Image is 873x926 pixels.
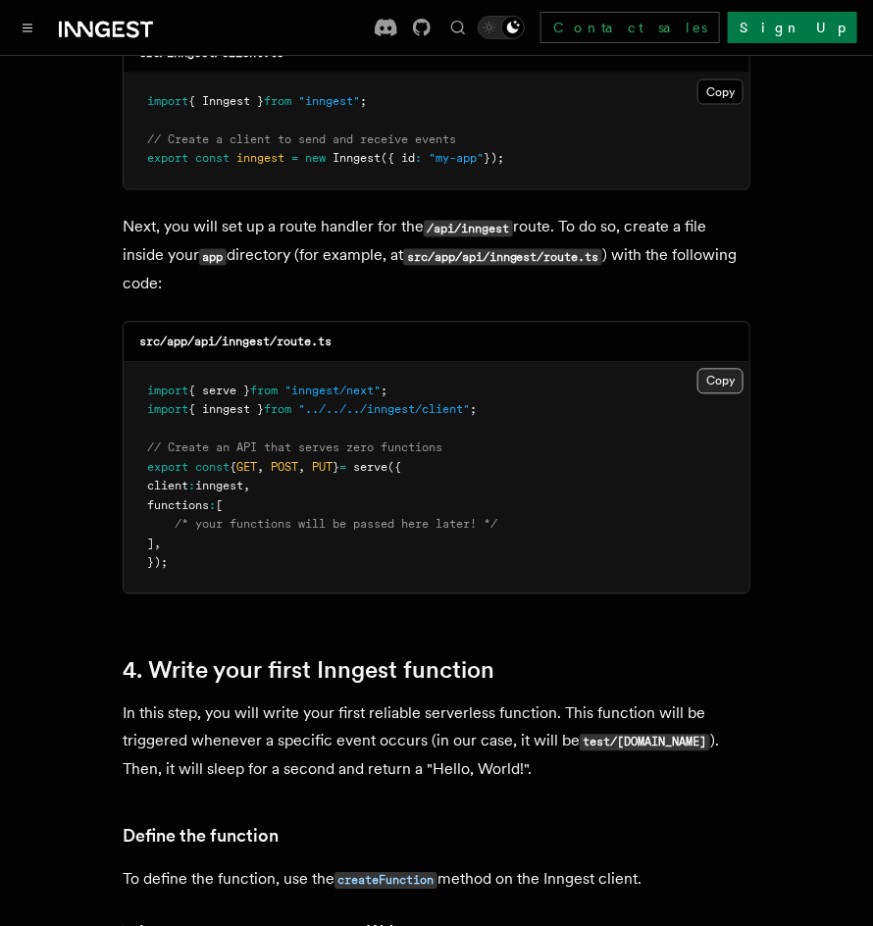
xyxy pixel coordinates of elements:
[271,461,298,475] span: POST
[195,480,243,493] span: inngest
[195,152,230,166] span: const
[147,385,188,398] span: import
[188,403,264,417] span: { inngest }
[195,461,230,475] span: const
[123,866,750,895] p: To define the function, use the method on the Inngest client.
[230,461,236,475] span: {
[209,499,216,513] span: :
[298,461,305,475] span: ,
[123,657,494,685] a: 4. Write your first Inngest function
[387,461,401,475] span: ({
[147,461,188,475] span: export
[305,152,326,166] span: new
[188,95,264,109] span: { Inngest }
[381,152,415,166] span: ({ id
[403,249,602,266] code: src/app/api/inngest/route.ts
[429,152,484,166] span: "my-app"
[580,735,710,751] code: test/[DOMAIN_NAME]
[360,95,367,109] span: ;
[333,152,381,166] span: Inngest
[312,461,333,475] span: PUT
[334,870,437,889] a: createFunction
[334,873,437,890] code: createFunction
[291,152,298,166] span: =
[298,403,470,417] span: "../../../inngest/client"
[250,385,278,398] span: from
[147,480,188,493] span: client
[123,823,279,850] a: Define the function
[139,46,283,60] code: src/inngest/client.ts
[147,403,188,417] span: import
[728,12,857,43] a: Sign Up
[339,461,346,475] span: =
[175,518,497,532] span: /* your functions will be passed here later! */
[484,152,504,166] span: });
[353,461,387,475] span: serve
[236,461,257,475] span: GET
[264,95,291,109] span: from
[243,480,250,493] span: ,
[236,152,284,166] span: inngest
[381,385,387,398] span: ;
[697,79,744,105] button: Copy
[257,461,264,475] span: ,
[478,16,525,39] button: Toggle dark mode
[147,95,188,109] span: import
[123,214,750,298] p: Next, you will set up a route handler for the route. To do so, create a file inside your director...
[188,385,250,398] span: { serve }
[147,441,442,455] span: // Create an API that serves zero functions
[333,461,339,475] span: }
[264,403,291,417] span: from
[424,221,513,237] code: /api/inngest
[284,385,381,398] span: "inngest/next"
[154,538,161,551] span: ,
[139,335,332,349] code: src/app/api/inngest/route.ts
[199,249,227,266] code: app
[147,499,209,513] span: functions
[415,152,422,166] span: :
[188,480,195,493] span: :
[147,556,168,570] span: });
[147,538,154,551] span: ]
[123,700,750,784] p: In this step, you will write your first reliable serverless function. This function will be trigg...
[147,133,456,147] span: // Create a client to send and receive events
[446,16,470,39] button: Find something...
[540,12,720,43] a: Contact sales
[298,95,360,109] span: "inngest"
[216,499,223,513] span: [
[697,369,744,394] button: Copy
[16,16,39,39] button: Toggle navigation
[470,403,477,417] span: ;
[147,152,188,166] span: export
